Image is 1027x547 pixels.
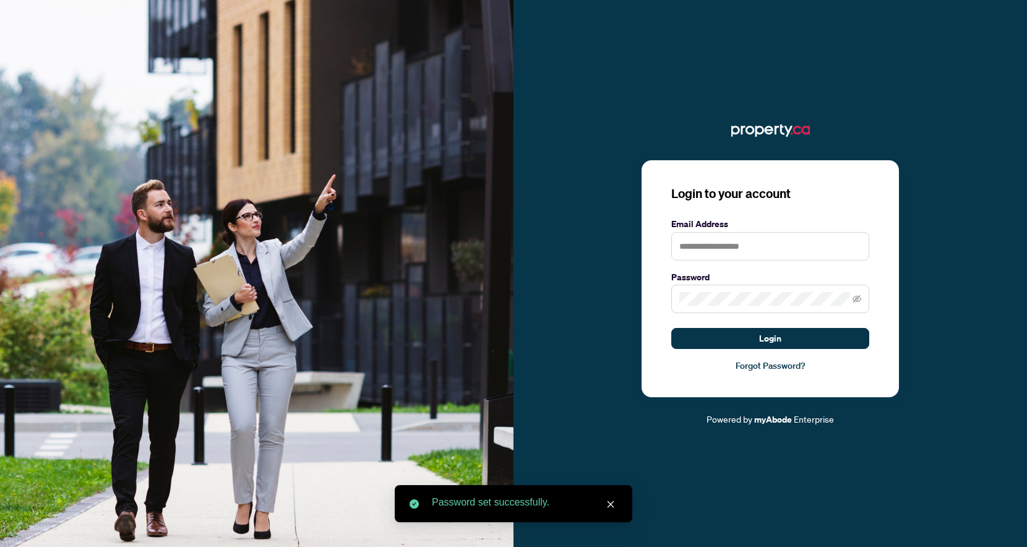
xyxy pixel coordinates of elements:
[671,185,869,202] h3: Login to your account
[671,270,869,284] label: Password
[671,359,869,373] a: Forgot Password?
[410,499,419,509] span: check-circle
[707,413,752,424] span: Powered by
[432,495,617,510] div: Password set successfully.
[754,413,792,426] a: myAbode
[604,497,617,511] a: Close
[671,217,869,231] label: Email Address
[853,295,861,303] span: eye-invisible
[606,500,615,509] span: close
[794,413,834,424] span: Enterprise
[731,121,810,140] img: ma-logo
[671,328,869,349] button: Login
[759,329,781,348] span: Login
